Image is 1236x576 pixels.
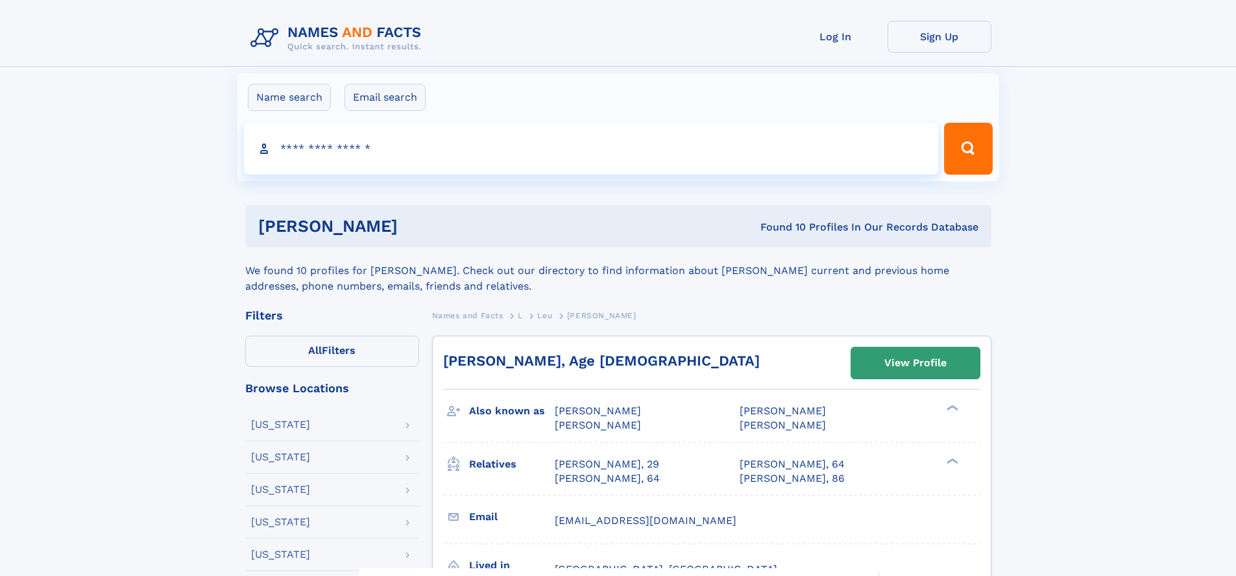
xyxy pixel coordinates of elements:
[245,310,419,321] div: Filters
[469,506,555,528] h3: Email
[308,344,322,357] span: All
[245,336,419,367] label: Filters
[248,84,331,111] label: Name search
[579,220,978,234] div: Found 10 Profiles In Our Records Database
[555,405,641,417] span: [PERSON_NAME]
[944,123,992,175] button: Search Button
[537,307,552,323] a: Leu
[555,563,777,575] span: [GEOGRAPHIC_DATA], [GEOGRAPHIC_DATA]
[884,348,947,378] div: View Profile
[518,311,523,320] span: L
[518,307,523,323] a: L
[943,404,959,412] div: ❯
[443,353,760,369] a: [PERSON_NAME], Age [DEMOGRAPHIC_DATA]
[740,405,826,417] span: [PERSON_NAME]
[537,311,552,320] span: Leu
[245,382,419,394] div: Browse Locations
[245,21,432,56] img: Logo Names and Facts
[258,218,579,234] h1: [PERSON_NAME]
[251,517,310,527] div: [US_STATE]
[469,453,555,475] h3: Relatives
[555,471,660,486] a: [PERSON_NAME], 64
[251,484,310,495] div: [US_STATE]
[244,123,939,175] input: search input
[740,419,826,431] span: [PERSON_NAME]
[345,84,426,111] label: Email search
[251,452,310,462] div: [US_STATE]
[245,247,991,294] div: We found 10 profiles for [PERSON_NAME]. Check out our directory to find information about [PERSON...
[943,457,959,465] div: ❯
[740,471,845,486] a: [PERSON_NAME], 86
[740,457,845,471] a: [PERSON_NAME], 64
[888,21,991,53] a: Sign Up
[784,21,888,53] a: Log In
[555,419,641,431] span: [PERSON_NAME]
[555,457,659,471] a: [PERSON_NAME], 29
[432,307,503,323] a: Names and Facts
[555,514,736,527] span: [EMAIL_ADDRESS][DOMAIN_NAME]
[851,347,980,379] a: View Profile
[251,549,310,560] div: [US_STATE]
[251,419,310,430] div: [US_STATE]
[567,311,636,320] span: [PERSON_NAME]
[469,400,555,422] h3: Also known as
